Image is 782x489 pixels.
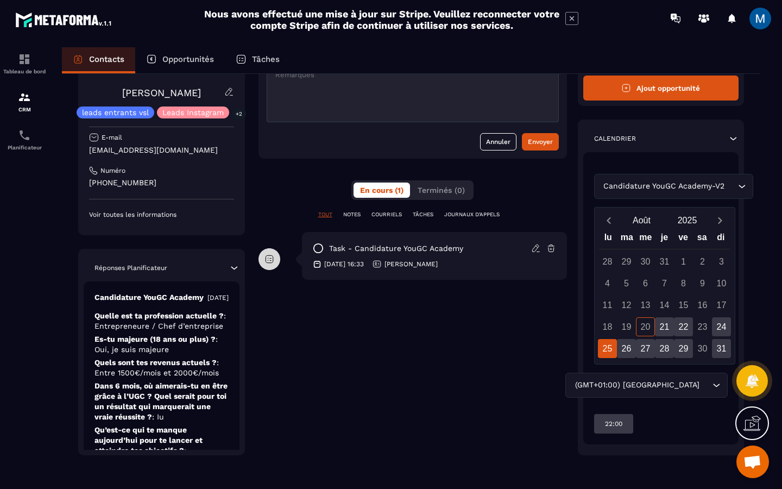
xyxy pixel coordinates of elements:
[674,230,693,249] div: ve
[636,296,655,315] div: 13
[18,129,31,142] img: scheduler
[617,317,636,336] div: 19
[655,252,674,271] div: 31
[601,180,727,192] span: Candidature YouGC Academy-V2
[232,108,246,120] p: +2
[100,166,125,175] p: Numéro
[94,264,167,272] p: Réponses Planificateur
[655,230,674,249] div: je
[3,68,46,74] p: Tableau de bord
[598,296,617,315] div: 11
[162,54,214,64] p: Opportunités
[565,373,728,398] div: Search for option
[444,211,500,218] p: JOURNAUX D'APPELS
[413,211,433,218] p: TÂCHES
[636,252,655,271] div: 30
[411,183,471,198] button: Terminés (0)
[655,317,674,336] div: 21
[89,178,234,188] p: [PHONE_NUMBER]
[583,76,739,101] button: Ajout opportunité
[636,317,655,336] div: 20
[324,260,364,268] p: [DATE] 16:33
[89,210,234,219] p: Voir toutes les informations
[598,339,617,358] div: 25
[599,230,730,358] div: Calendar wrapper
[665,211,710,230] button: Open years overlay
[82,109,149,116] p: leads entrants vsl
[89,145,234,155] p: [EMAIL_ADDRESS][DOMAIN_NAME]
[636,230,655,249] div: me
[712,274,731,293] div: 10
[617,230,636,249] div: ma
[418,186,465,195] span: Terminés (0)
[3,145,46,151] p: Planificateur
[599,252,730,358] div: Calendar days
[94,334,229,355] p: Es-tu majeure (18 ans ou plus) ?
[693,252,712,271] div: 2
[598,317,617,336] div: 18
[617,274,636,293] div: 5
[674,274,693,293] div: 8
[94,381,229,422] p: Dans 6 mois, où aimerais-tu en être grâce à l’UGC ? Quel serait pour toi un résultat qui marquera...
[343,211,361,218] p: NOTES
[674,296,693,315] div: 15
[152,412,164,421] span: : Iu
[480,133,516,151] button: Annuler
[3,83,46,121] a: formationformationCRM
[318,211,332,218] p: TOUT
[711,230,730,249] div: di
[594,174,753,199] div: Search for option
[15,10,113,29] img: logo
[94,358,229,378] p: Quels sont tes revenus actuels ?
[354,183,410,198] button: En cours (1)
[655,274,674,293] div: 7
[636,274,655,293] div: 6
[712,339,731,358] div: 31
[598,230,617,249] div: lu
[712,252,731,271] div: 3
[62,47,135,73] a: Contacts
[674,339,693,358] div: 29
[371,211,402,218] p: COURRIELS
[617,296,636,315] div: 12
[94,292,204,303] p: Candidature YouGC Academy
[329,243,463,254] p: task - Candidature YouGC Academy
[225,47,291,73] a: Tâches
[636,339,655,358] div: 27
[710,213,730,228] button: Next month
[572,379,702,391] span: (GMT+01:00) [GEOGRAPHIC_DATA]
[3,106,46,112] p: CRM
[598,252,617,271] div: 28
[204,8,560,31] h2: Nous avons effectué une mise à jour sur Stripe. Veuillez reconnecter votre compte Stripe afin de ...
[18,91,31,104] img: formation
[3,121,46,159] a: schedulerschedulerPlanificateur
[360,186,403,195] span: En cours (1)
[617,252,636,271] div: 29
[594,134,636,143] p: Calendrier
[692,230,711,249] div: sa
[598,274,617,293] div: 4
[736,446,769,478] a: Ouvrir le chat
[599,213,619,228] button: Previous month
[693,317,712,336] div: 23
[655,296,674,315] div: 14
[94,425,229,466] p: Qu’est-ce qui te manque aujourd’hui pour te lancer et atteindre tes objectifs ?
[655,339,674,358] div: 28
[693,339,712,358] div: 30
[528,136,553,147] div: Envoyer
[384,260,438,268] p: [PERSON_NAME]
[207,293,229,302] p: [DATE]
[712,296,731,315] div: 17
[674,252,693,271] div: 1
[617,339,636,358] div: 26
[3,45,46,83] a: formationformationTableau de bord
[712,317,731,336] div: 24
[619,211,665,230] button: Open months overlay
[94,311,229,331] p: Quelle est ta profession actuelle ?
[727,180,735,192] input: Search for option
[122,87,201,98] a: [PERSON_NAME]
[162,109,224,116] p: Leads Instagram
[135,47,225,73] a: Opportunités
[102,133,122,142] p: E-mail
[522,133,559,151] button: Envoyer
